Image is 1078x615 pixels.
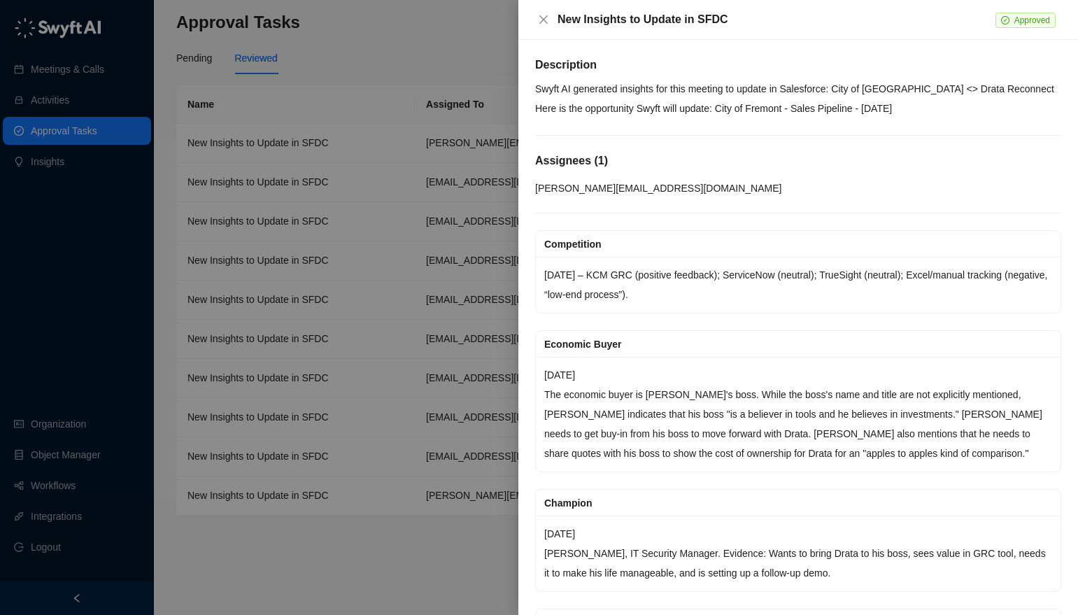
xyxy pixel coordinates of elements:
[544,544,1052,583] p: [PERSON_NAME], IT Security Manager. Evidence: Wants to bring Drata to his boss, sees value in GRC...
[535,153,1061,169] h5: Assignees ( 1 )
[558,11,995,28] div: New Insights to Update in SFDC
[1014,15,1050,25] span: Approved
[535,57,1061,73] h5: Description
[544,385,1052,463] p: The economic buyer is [PERSON_NAME]'s boss. While the boss's name and title are not explicitly me...
[544,524,1052,544] p: [DATE]
[544,365,1052,385] p: [DATE]
[544,337,1052,352] div: Economic Buyer
[544,265,1052,304] p: [DATE] – KCM GRC (positive feedback); ServiceNow (neutral); TrueSight (neutral); Excel/manual tra...
[535,183,781,194] span: [PERSON_NAME][EMAIL_ADDRESS][DOMAIN_NAME]
[538,14,549,25] span: close
[535,11,552,28] button: Close
[544,236,1052,252] div: Competition
[544,495,1052,511] div: Champion
[535,99,1061,118] p: Here is the opportunity Swyft will update: City of Fremont - Sales Pipeline - [DATE]
[535,79,1061,99] p: Swyft AI generated insights for this meeting to update in Salesforce: City of [GEOGRAPHIC_DATA] <...
[1033,569,1071,607] iframe: Open customer support
[1001,16,1009,24] span: check-circle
